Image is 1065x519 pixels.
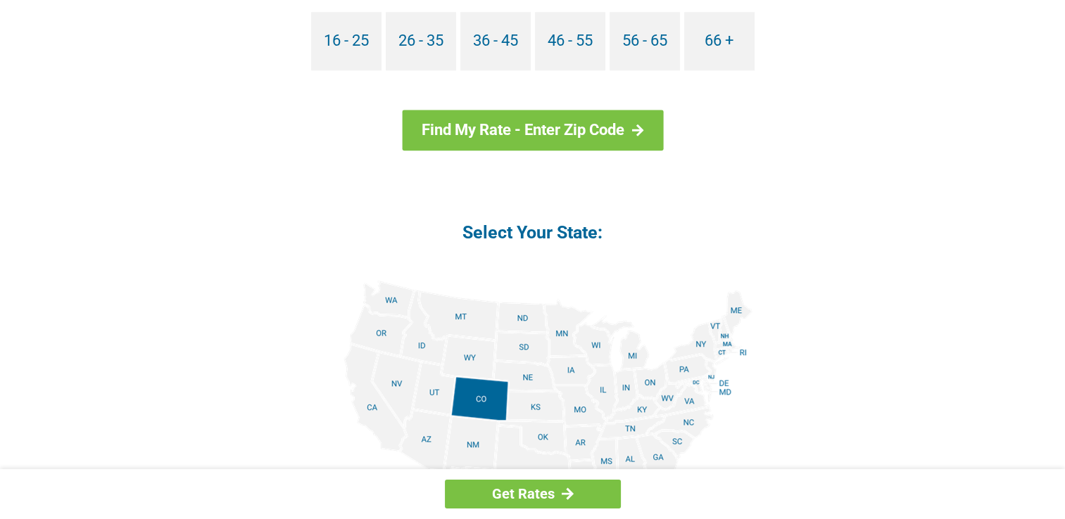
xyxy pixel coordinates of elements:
[402,110,663,150] a: Find My Rate - Enter Zip Code
[311,12,382,70] a: 16 - 25
[610,12,680,70] a: 56 - 65
[460,12,531,70] a: 36 - 45
[195,221,871,244] h4: Select Your State:
[386,12,456,70] a: 26 - 35
[684,12,755,70] a: 66 +
[445,480,621,508] a: Get Rates
[535,12,605,70] a: 46 - 55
